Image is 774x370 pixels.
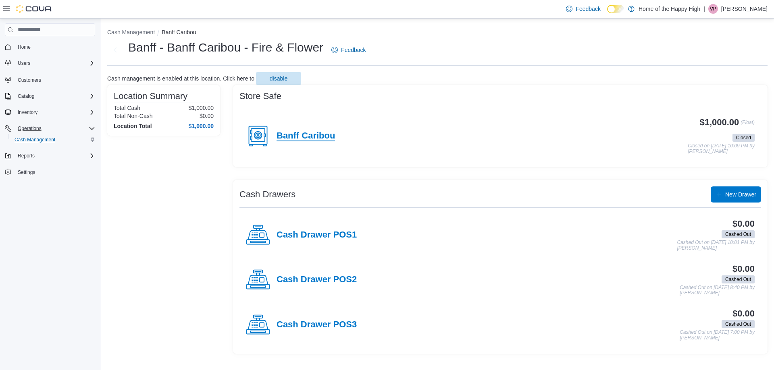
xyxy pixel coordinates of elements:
a: Feedback [563,1,603,17]
h4: Cash Drawer POS3 [277,320,357,330]
span: Settings [18,169,35,176]
span: Reports [18,153,35,159]
span: Reports [15,151,95,161]
p: $0.00 [200,113,214,119]
button: disable [256,72,301,85]
h4: Cash Drawer POS2 [277,275,357,285]
span: Cash Management [11,135,95,145]
span: Inventory [18,109,37,116]
h4: Banff Caribou [277,131,335,141]
img: Cova [16,5,52,13]
p: Cashed Out on [DATE] 8:40 PM by [PERSON_NAME] [680,285,755,296]
span: Operations [15,124,95,133]
button: Inventory [15,107,41,117]
button: Users [2,58,98,69]
span: Inventory [15,107,95,117]
p: Closed on [DATE] 10:09 PM by [PERSON_NAME] [688,143,755,154]
span: Catalog [18,93,34,99]
h3: $0.00 [732,309,755,318]
p: Cashed Out on [DATE] 7:00 PM by [PERSON_NAME] [680,330,755,341]
p: [PERSON_NAME] [721,4,768,14]
button: Cash Management [107,29,155,35]
h1: Banff - Banff Caribou - Fire & Flower [128,39,323,56]
h4: Cash Drawer POS1 [277,230,357,240]
button: Home [2,41,98,53]
span: Customers [15,74,95,85]
span: Home [18,44,31,50]
a: Feedback [328,42,369,58]
button: Catalog [2,91,98,102]
span: VP [710,4,716,14]
button: Banff Caribou [162,29,196,35]
button: Cash Management [8,134,98,145]
h6: Total Cash [114,105,140,111]
h4: $1,000.00 [189,123,214,129]
a: Home [15,42,34,52]
span: Users [15,58,95,68]
a: Cash Management [11,135,58,145]
button: Reports [15,151,38,161]
span: Catalog [15,91,95,101]
span: Customers [18,77,41,83]
button: Next [107,42,123,58]
p: | [703,4,705,14]
p: Home of the Happy High [639,4,700,14]
button: Operations [2,123,98,134]
span: Settings [15,167,95,177]
span: Feedback [341,46,366,54]
div: Vijit Ponnaiya [708,4,718,14]
span: Cash Management [15,136,55,143]
p: Cashed Out on [DATE] 10:01 PM by [PERSON_NAME] [677,240,755,251]
h3: Cash Drawers [239,190,295,199]
span: Cashed Out [725,320,751,328]
span: Operations [18,125,42,132]
button: Users [15,58,33,68]
button: Settings [2,166,98,178]
span: disable [270,74,287,83]
h3: $0.00 [732,264,755,274]
span: Closed [732,134,755,142]
nav: An example of EuiBreadcrumbs [107,28,768,38]
span: Dark Mode [607,13,608,14]
h3: $1,000.00 [700,118,739,127]
span: Home [15,42,95,52]
h3: Location Summary [114,91,187,101]
button: Operations [15,124,45,133]
button: Customers [2,74,98,85]
button: New Drawer [711,186,761,203]
span: Cashed Out [725,231,751,238]
p: $1,000.00 [189,105,214,111]
input: Dark Mode [607,5,624,13]
p: (Float) [741,118,755,132]
a: Settings [15,167,38,177]
span: Cashed Out [722,230,755,238]
span: Cashed Out [722,320,755,328]
button: Catalog [15,91,37,101]
button: Reports [2,150,98,161]
a: Customers [15,75,44,85]
h3: $0.00 [732,219,755,229]
span: Cashed Out [725,276,751,283]
p: Cash management is enabled at this location. Click here to [107,75,254,82]
button: Inventory [2,107,98,118]
span: Users [18,60,30,66]
h3: Store Safe [239,91,281,101]
span: New Drawer [725,190,756,198]
span: Feedback [576,5,600,13]
span: Cashed Out [722,275,755,283]
h4: Location Total [114,123,152,129]
nav: Complex example [5,38,95,199]
h6: Total Non-Cash [114,113,153,119]
span: Closed [736,134,751,141]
